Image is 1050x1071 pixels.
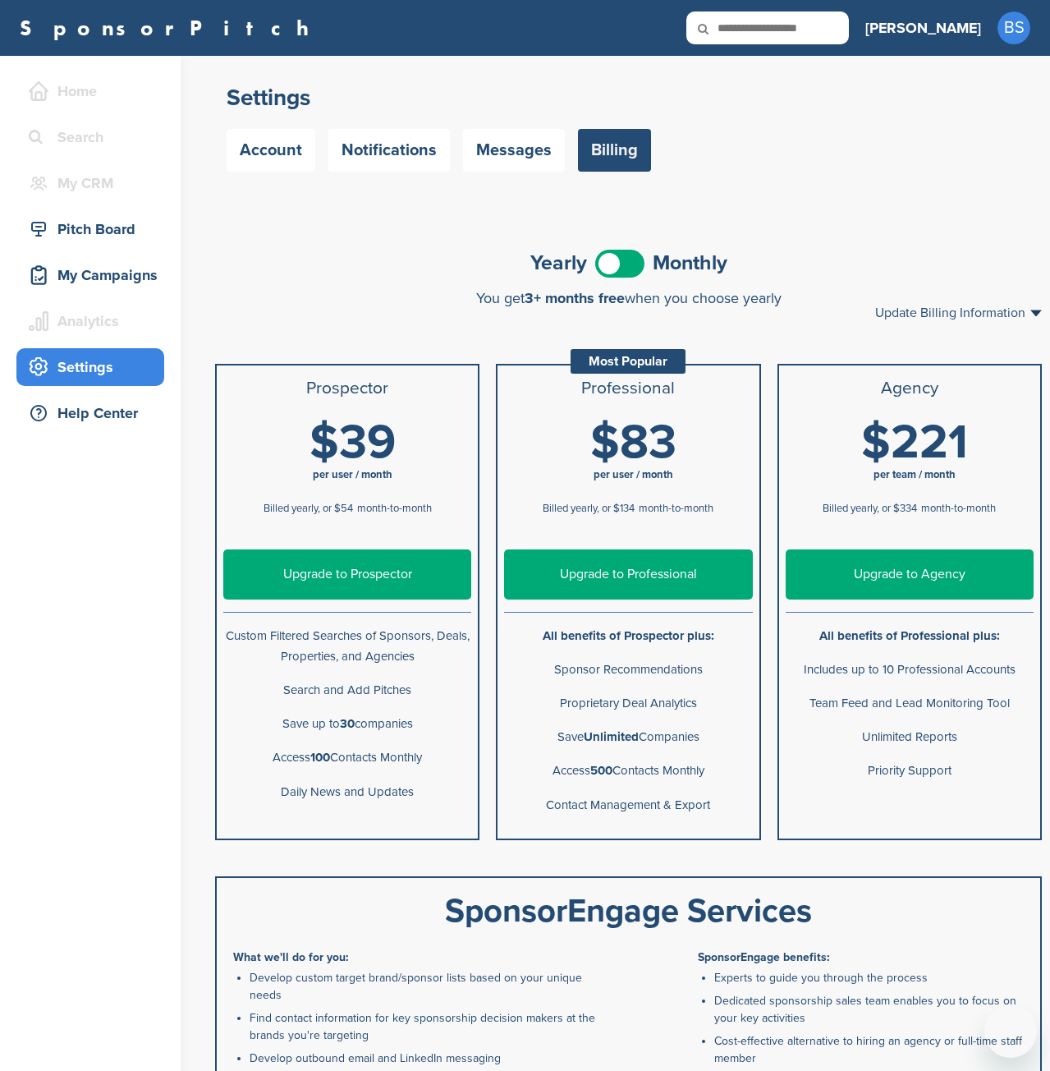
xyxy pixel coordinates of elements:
[16,256,164,294] a: My Campaigns
[223,680,471,701] p: Search and Add Pitches
[250,1050,616,1067] li: Develop outbound email and LinkedIn messaging
[590,763,612,778] b: 500
[530,253,587,273] span: Yearly
[223,714,471,734] p: Save up to companies
[865,16,981,39] h3: [PERSON_NAME]
[20,17,319,39] a: SponsorPitch
[25,398,164,428] div: Help Center
[215,290,1042,306] div: You get when you choose yearly
[984,1005,1037,1058] iframe: Button to launch messaging window
[227,83,1030,113] h2: Settings
[25,260,164,290] div: My Campaigns
[543,628,714,643] b: All benefits of Prospector plus:
[714,969,1024,986] li: Experts to guide you through the process
[223,379,471,398] h3: Prospector
[823,502,917,515] span: Billed yearly, or $334
[223,782,471,802] p: Daily News and Updates
[223,549,471,600] a: Upgrade to Prospector
[921,502,996,515] span: month-to-month
[16,72,164,110] a: Home
[504,761,752,781] p: Access Contacts Monthly
[16,394,164,432] a: Help Center
[525,289,625,307] span: 3+ months free
[590,414,676,471] span: $83
[543,502,635,515] span: Billed yearly, or $134
[578,129,651,172] a: Billing
[233,894,1024,927] div: SponsorEngage Services
[819,628,1000,643] b: All benefits of Professional plus:
[865,10,981,46] a: [PERSON_NAME]
[250,1009,616,1044] li: Find contact information for key sponsorship decision makers at the brands you're targeting
[309,414,396,471] span: $39
[504,693,752,714] p: Proprietary Deal Analytics
[250,969,616,1004] li: Develop custom target brand/sponsor lists based on your unique needs
[328,129,450,172] a: Notifications
[463,129,565,172] a: Messages
[504,795,752,816] p: Contact Management & Export
[714,1032,1024,1067] li: Cost-effective alternative to hiring an agency or full-time staff member
[786,761,1034,781] p: Priority Support
[310,750,330,765] b: 100
[227,129,315,172] a: Account
[786,727,1034,747] p: Unlimited Reports
[264,502,353,515] span: Billed yearly, or $54
[584,729,639,744] b: Unlimited
[16,348,164,386] a: Settings
[504,660,752,680] p: Sponsor Recommendations
[340,716,355,731] b: 30
[25,76,164,106] div: Home
[504,727,752,747] p: Save Companies
[786,549,1034,600] a: Upgrade to Agency
[16,210,164,248] a: Pitch Board
[786,693,1034,714] p: Team Feed and Lead Monitoring Tool
[786,379,1034,398] h3: Agency
[25,214,164,244] div: Pitch Board
[571,349,685,374] div: Most Popular
[223,626,471,667] p: Custom Filtered Searches of Sponsors, Deals, Properties, and Agencies
[873,468,956,481] span: per team / month
[861,414,968,471] span: $221
[25,306,164,336] div: Analytics
[233,950,349,964] b: What we'll do for you:
[25,168,164,198] div: My CRM
[875,306,1042,319] a: Update Billing Information
[786,660,1034,680] p: Includes up to 10 Professional Accounts
[997,11,1030,44] span: BS
[313,468,392,481] span: per user / month
[16,118,164,156] a: Search
[594,468,673,481] span: per user / month
[25,122,164,152] div: Search
[504,549,752,600] a: Upgrade to Professional
[639,502,713,515] span: month-to-month
[25,352,164,382] div: Settings
[16,164,164,202] a: My CRM
[714,992,1024,1027] li: Dedicated sponsorship sales team enables you to focus on your key activities
[698,950,830,964] b: SponsorEngage benefits:
[653,253,727,273] span: Monthly
[16,302,164,340] a: Analytics
[223,747,471,768] p: Access Contacts Monthly
[357,502,432,515] span: month-to-month
[504,379,752,398] h3: Professional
